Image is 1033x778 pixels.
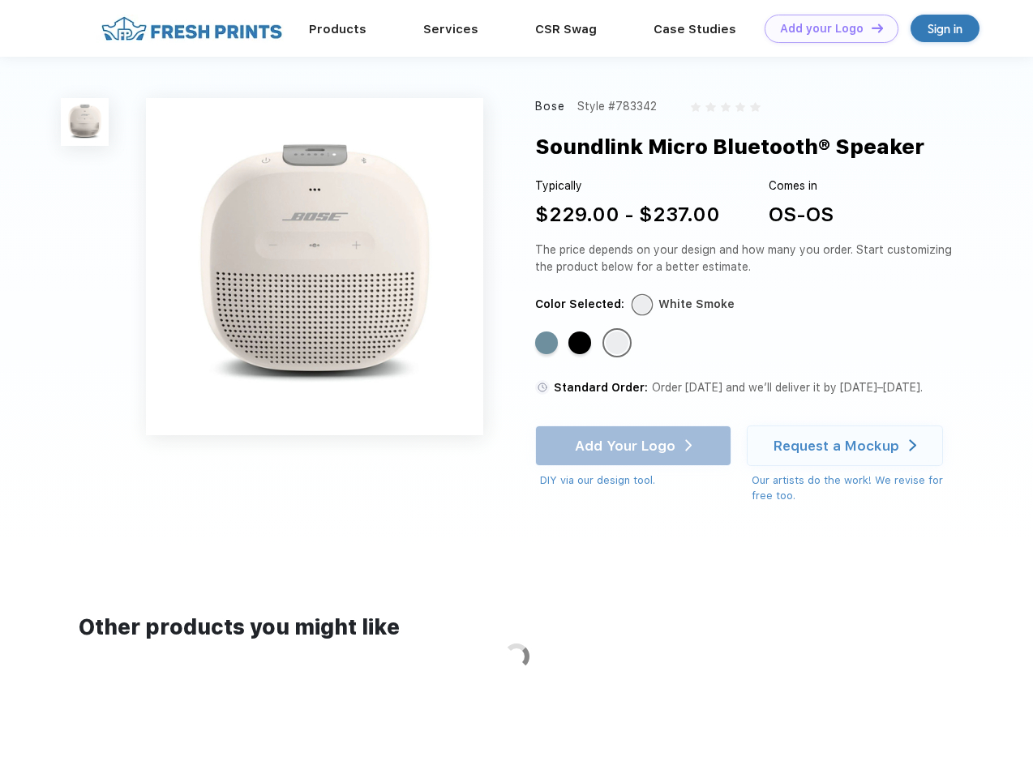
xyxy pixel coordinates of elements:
[535,296,624,313] div: Color Selected:
[872,24,883,32] img: DT
[705,102,715,112] img: gray_star.svg
[554,381,648,394] span: Standard Order:
[146,98,483,435] img: func=resize&h=640
[309,22,366,36] a: Products
[769,200,834,229] div: OS-OS
[780,22,864,36] div: Add your Logo
[535,242,958,276] div: The price depends on your design and how many you order. Start customizing the product below for ...
[535,131,924,162] div: Soundlink Micro Bluetooth® Speaker
[61,98,109,146] img: func=resize&h=100
[535,200,720,229] div: $229.00 - $237.00
[568,331,591,354] div: Black
[577,98,657,115] div: Style #783342
[721,102,731,112] img: gray_star.svg
[911,15,979,42] a: Sign in
[928,19,962,38] div: Sign in
[79,612,954,643] div: Other products you might like
[658,296,735,313] div: White Smoke
[606,331,628,354] div: White Smoke
[96,15,287,43] img: fo%20logo%202.webp
[535,98,566,115] div: Bose
[652,381,923,394] span: Order [DATE] and we’ll deliver it by [DATE]–[DATE].
[752,472,958,504] div: Our artists do the work! We revise for free too.
[535,380,550,395] img: standard order
[535,331,558,354] div: Stone Blue
[909,439,916,451] img: white arrow
[540,472,731,489] div: DIY via our design tool.
[691,102,701,112] img: gray_star.svg
[535,177,720,194] div: Typically
[535,22,597,36] a: CSR Swag
[423,22,478,36] a: Services
[774,438,899,454] div: Request a Mockup
[750,102,760,112] img: gray_star.svg
[769,177,834,194] div: Comes in
[735,102,745,112] img: gray_star.svg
